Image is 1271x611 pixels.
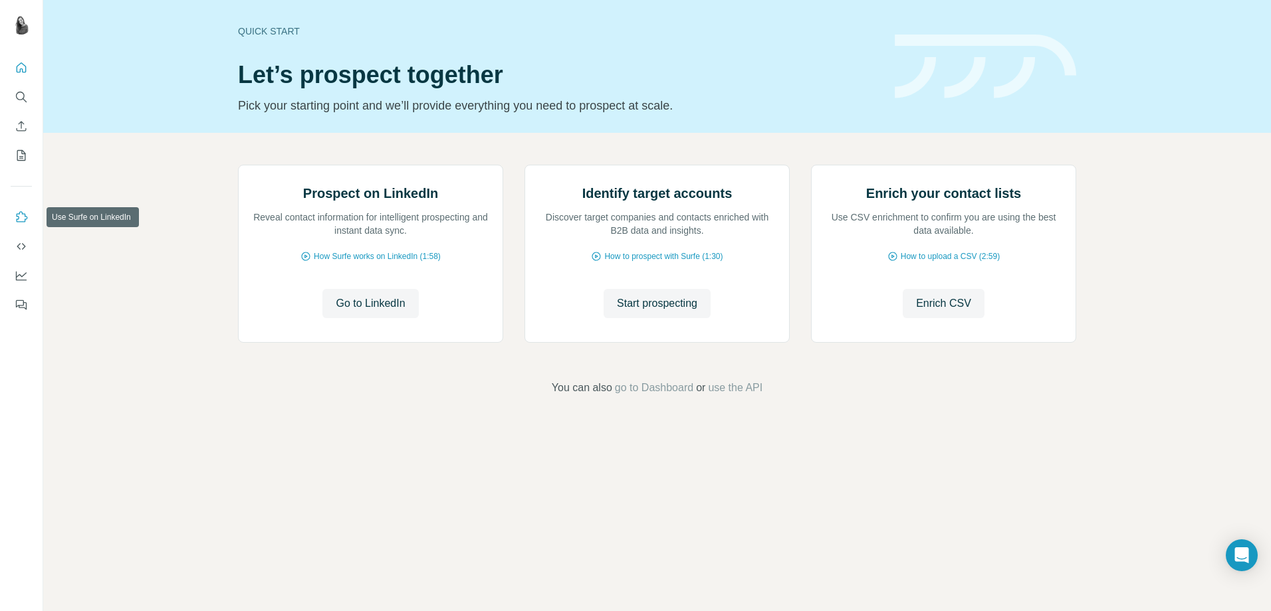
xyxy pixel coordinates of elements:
[11,13,32,35] img: Avatar
[11,234,32,258] button: Use Surfe API
[322,289,418,318] button: Go to LinkedIn
[11,114,32,138] button: Enrich CSV
[252,211,489,237] p: Reveal contact information for intelligent prospecting and instant data sync.
[11,143,32,167] button: My lists
[895,35,1076,99] img: banner
[1226,539,1258,571] div: Open Intercom Messenger
[604,250,723,262] span: How to prospect with Surfe (1:30)
[615,380,693,396] button: go to Dashboard
[11,56,32,80] button: Quick start
[11,205,32,229] button: Use Surfe on LinkedIn
[11,293,32,317] button: Feedback
[617,296,697,311] span: Start prospecting
[552,380,612,396] span: You can also
[866,184,1021,203] h2: Enrich your contact lists
[901,250,1000,262] span: How to upload a CSV (2:59)
[11,85,32,109] button: Search
[314,250,441,262] span: How Surfe works on LinkedIn (1:58)
[708,380,762,396] button: use the API
[238,96,879,115] p: Pick your starting point and we’ll provide everything you need to prospect at scale.
[903,289,984,318] button: Enrich CSV
[825,211,1062,237] p: Use CSV enrichment to confirm you are using the best data available.
[238,62,879,88] h1: Let’s prospect together
[916,296,971,311] span: Enrich CSV
[336,296,405,311] span: Go to LinkedIn
[696,380,705,396] span: or
[538,211,776,237] p: Discover target companies and contacts enriched with B2B data and insights.
[238,25,879,38] div: Quick start
[11,264,32,288] button: Dashboard
[604,289,711,318] button: Start prospecting
[582,184,733,203] h2: Identify target accounts
[303,184,438,203] h2: Prospect on LinkedIn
